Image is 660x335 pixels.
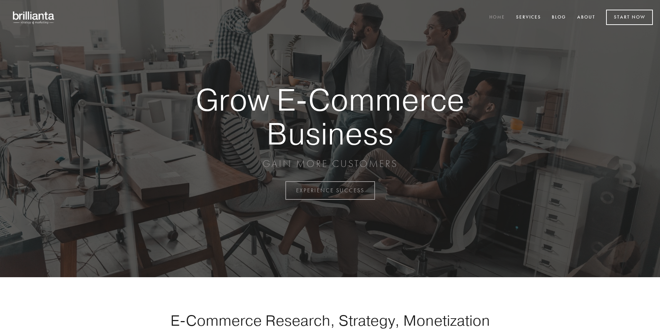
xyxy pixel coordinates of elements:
img: brillianta - research, strategy, marketing [7,7,61,28]
a: Start Now [606,10,653,25]
a: Services [511,12,546,24]
a: Home [485,12,510,24]
a: EXPERIENCE SUCCESS [285,181,375,200]
p: GAIN MORE CUSTOMERS [171,157,489,170]
a: Blog [547,12,571,24]
a: About [572,12,600,24]
h1: E-Commerce Research, Strategy, Monetization [148,311,512,329]
strong: Grow E-Commerce Business [171,83,489,150]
